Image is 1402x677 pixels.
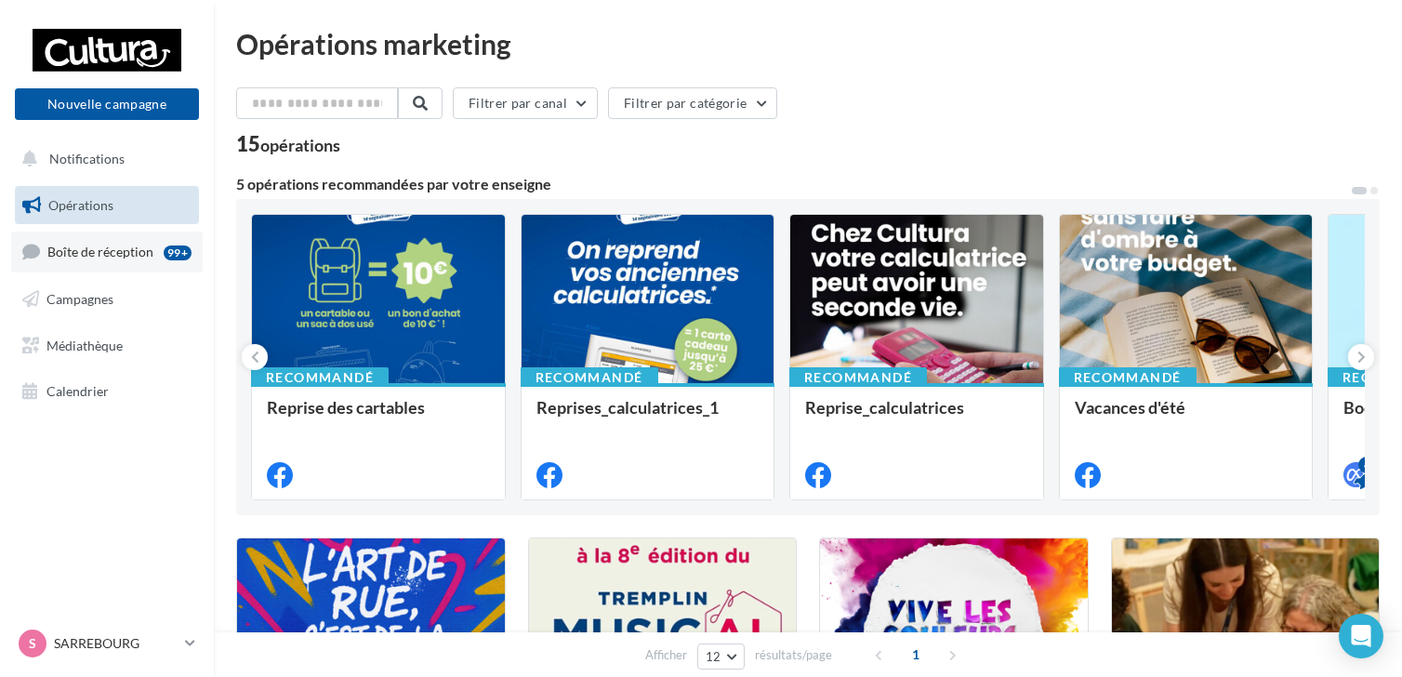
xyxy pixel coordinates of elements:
[1059,367,1197,388] div: Recommandé
[46,337,123,352] span: Médiathèque
[706,649,721,664] span: 12
[521,367,658,388] div: Recommandé
[49,151,125,166] span: Notifications
[536,398,760,435] div: Reprises_calculatrices_1
[11,280,203,319] a: Campagnes
[267,398,490,435] div: Reprise des cartables
[608,87,777,119] button: Filtrer par catégorie
[11,372,203,411] a: Calendrier
[54,634,178,653] p: SARREBOURG
[46,383,109,399] span: Calendrier
[48,197,113,213] span: Opérations
[11,232,203,272] a: Boîte de réception99+
[645,646,687,664] span: Afficher
[901,640,931,670] span: 1
[29,634,36,653] span: S
[453,87,598,119] button: Filtrer par canal
[1358,457,1375,473] div: 4
[164,246,192,260] div: 99+
[47,244,153,259] span: Boîte de réception
[236,177,1350,192] div: 5 opérations recommandées par votre enseigne
[236,134,340,154] div: 15
[755,646,832,664] span: résultats/page
[1075,398,1298,435] div: Vacances d'été
[15,626,199,661] a: S SARREBOURG
[236,30,1380,58] div: Opérations marketing
[46,291,113,307] span: Campagnes
[260,137,340,153] div: opérations
[11,139,195,179] button: Notifications
[15,88,199,120] button: Nouvelle campagne
[11,326,203,365] a: Médiathèque
[697,644,745,670] button: 12
[1339,614,1383,658] div: Open Intercom Messenger
[251,367,389,388] div: Recommandé
[789,367,927,388] div: Recommandé
[805,398,1028,435] div: Reprise_calculatrices
[11,186,203,225] a: Opérations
